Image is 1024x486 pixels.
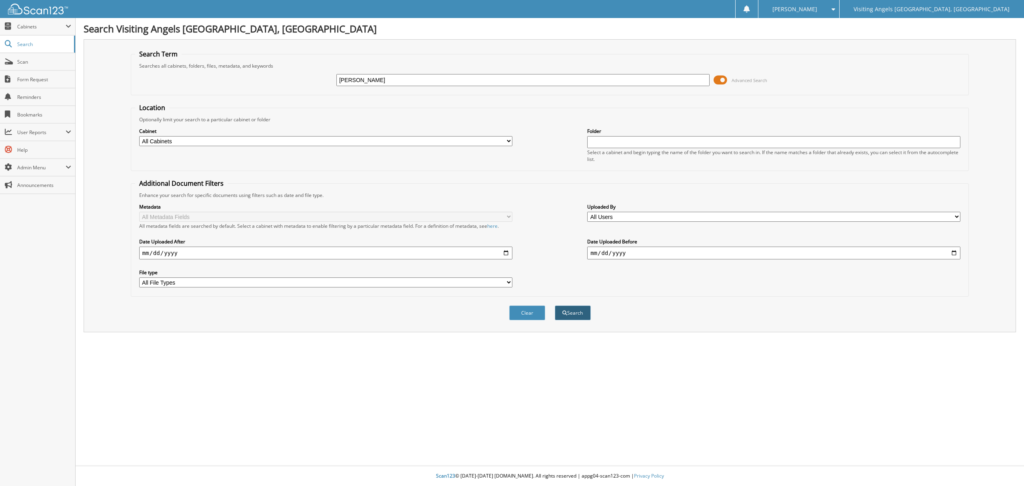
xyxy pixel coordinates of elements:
[732,77,767,83] span: Advanced Search
[17,41,70,48] span: Search
[135,179,228,188] legend: Additional Document Filters
[135,192,965,199] div: Enhance your search for specific documents using filters such as date and file type.
[17,111,71,118] span: Bookmarks
[139,128,512,135] label: Cabinet
[587,149,960,163] div: Select a cabinet and begin typing the name of the folder you want to search in. If the name match...
[76,466,1024,486] div: © [DATE]-[DATE] [DOMAIN_NAME]. All rights reserved | appg04-scan123-com |
[17,23,66,30] span: Cabinets
[634,472,664,479] a: Privacy Policy
[17,58,71,65] span: Scan
[8,4,68,14] img: scan123-logo-white.svg
[487,223,498,229] a: here
[17,182,71,189] span: Announcements
[436,472,455,479] span: Scan123
[587,128,960,135] label: Folder
[135,116,965,123] div: Optionally limit your search to a particular cabinet or folder
[555,305,591,320] button: Search
[587,238,960,245] label: Date Uploaded Before
[139,223,512,229] div: All metadata fields are searched by default. Select a cabinet with metadata to enable filtering b...
[135,62,965,69] div: Searches all cabinets, folders, files, metadata, and keywords
[139,203,512,210] label: Metadata
[139,247,512,259] input: start
[139,269,512,276] label: File type
[587,203,960,210] label: Uploaded By
[135,50,182,58] legend: Search Term
[17,164,66,171] span: Admin Menu
[17,94,71,100] span: Reminders
[17,129,66,136] span: User Reports
[17,76,71,83] span: Form Request
[984,448,1024,486] iframe: Chat Widget
[854,7,1010,12] span: Visiting Angels [GEOGRAPHIC_DATA], [GEOGRAPHIC_DATA]
[772,7,817,12] span: [PERSON_NAME]
[509,305,545,320] button: Clear
[587,247,960,259] input: end
[17,147,71,153] span: Help
[139,238,512,245] label: Date Uploaded After
[135,103,169,112] legend: Location
[84,22,1016,35] h1: Search Visiting Angels [GEOGRAPHIC_DATA], [GEOGRAPHIC_DATA]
